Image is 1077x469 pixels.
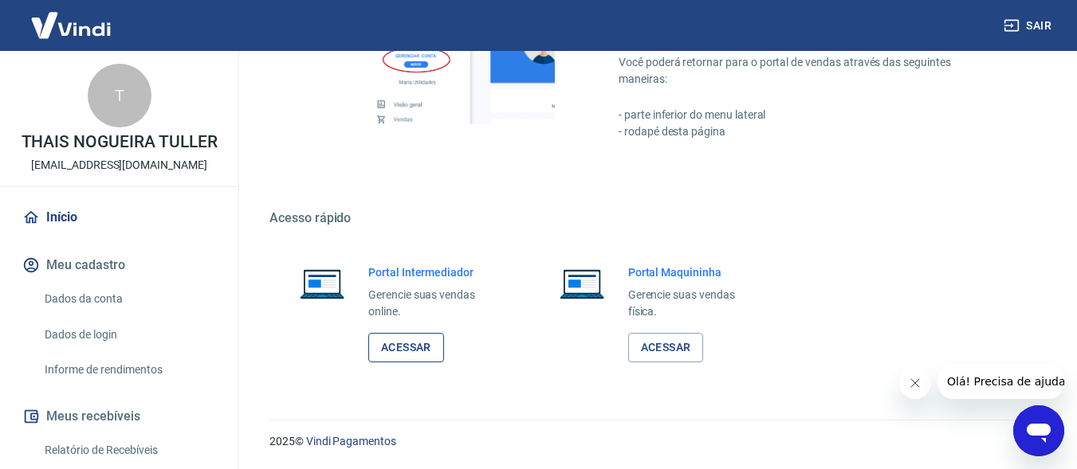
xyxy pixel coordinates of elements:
[1000,11,1058,41] button: Sair
[38,283,219,315] a: Dados da conta
[10,11,134,24] span: Olá! Precisa de ajuda?
[19,200,219,235] a: Início
[1013,405,1064,456] iframe: Botão para abrir a janela de mensagens
[38,319,219,351] a: Dados de login
[899,367,931,399] iframe: Fechar mensagem
[937,364,1064,399] iframe: Mensagem da empresa
[269,210,1039,226] h5: Acesso rápido
[19,1,123,49] img: Vindi
[22,134,218,150] p: THAIS NOGUEIRA TULLER
[368,333,444,362] a: Acessar
[548,264,615,303] img: Imagem de um notebook aberto
[306,435,396,448] a: Vindi Pagamentos
[269,433,1039,450] p: 2025 ©
[619,123,1000,140] p: - rodapé desta página
[619,107,1000,123] p: - parte inferior do menu lateral
[38,434,219,467] a: Relatório de Recebíveis
[38,354,219,386] a: Informe de rendimentos
[619,54,1000,88] p: Você poderá retornar para o portal de vendas através das seguintes maneiras:
[289,264,356,303] img: Imagem de um notebook aberto
[628,287,761,320] p: Gerencie suas vendas física.
[19,399,219,434] button: Meus recebíveis
[368,264,501,280] h6: Portal Intermediador
[628,264,761,280] h6: Portal Maquininha
[88,64,151,127] div: T
[19,248,219,283] button: Meu cadastro
[368,287,501,320] p: Gerencie suas vendas online.
[628,333,704,362] a: Acessar
[31,157,207,174] p: [EMAIL_ADDRESS][DOMAIN_NAME]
